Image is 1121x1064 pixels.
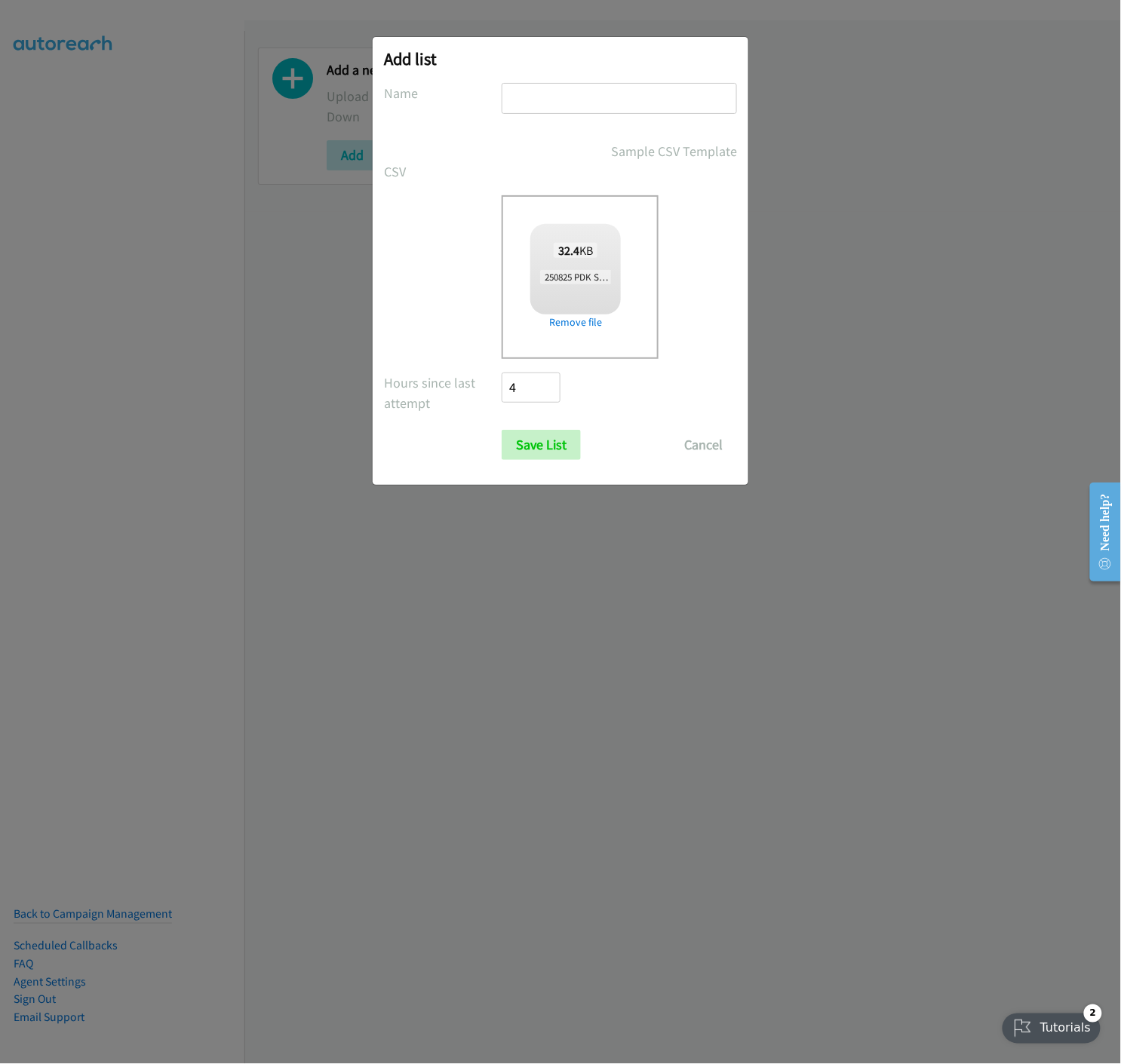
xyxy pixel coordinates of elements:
[611,141,737,161] a: Sample CSV Template
[530,314,621,330] a: Remove file
[670,430,737,460] button: Cancel
[994,998,1110,1053] iframe: Checklist
[554,243,598,258] span: KB
[384,83,502,103] label: Name
[384,161,502,182] label: CSV
[540,270,702,284] span: 250825 PDK SYD [DATE] IP ENT - A.xlsx
[384,48,737,69] h2: Add list
[558,243,579,258] strong: 32.4
[502,430,581,460] input: Save List
[1078,472,1121,592] iframe: Resource Center
[384,373,502,413] label: Hours since last attempt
